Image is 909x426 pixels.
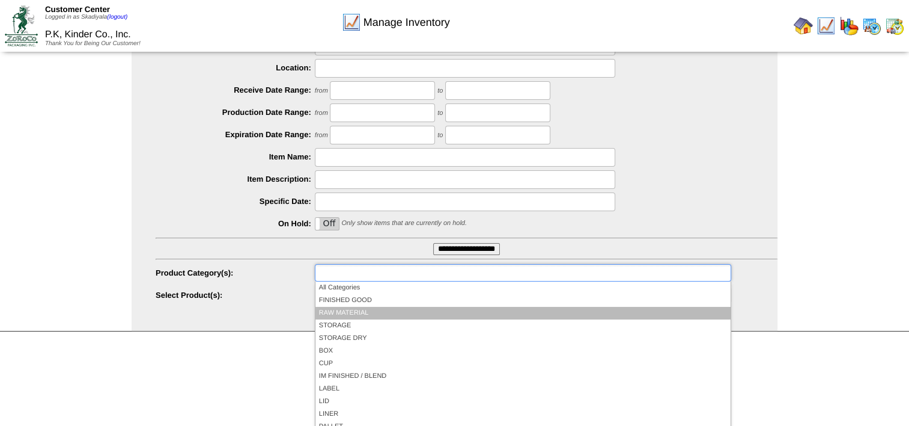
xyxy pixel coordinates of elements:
[862,16,881,35] img: calendarprod.gif
[315,357,731,370] li: CUP
[156,291,315,300] label: Select Product(s):
[45,5,110,14] span: Customer Center
[156,197,315,206] label: Specific Date:
[315,395,731,408] li: LID
[315,218,339,230] label: Off
[315,332,731,345] li: STORAGE DRY
[156,268,315,277] label: Product Category(s):
[156,63,315,72] label: Location:
[816,16,836,35] img: line_graph.gif
[156,174,315,184] label: Item Description:
[437,132,443,139] span: to
[315,282,731,294] li: All Categories
[315,383,731,395] li: LABEL
[794,16,813,35] img: home.gif
[342,13,361,32] img: line_graph.gif
[315,217,339,230] div: OnOff
[45,29,131,40] span: P.K, Kinder Co., Inc.
[315,307,731,319] li: RAW MATERIAL
[315,132,328,139] span: from
[45,40,141,47] span: Thank You for Being Our Customer!
[437,87,443,94] span: to
[315,370,731,383] li: IM FINISHED / BLEND
[839,16,859,35] img: graph.gif
[156,130,315,139] label: Expiration Date Range:
[156,108,315,117] label: Production Date Range:
[107,14,127,20] a: (logout)
[156,85,315,94] label: Receive Date Range:
[315,110,328,117] span: from
[315,345,731,357] li: BOX
[156,152,315,161] label: Item Name:
[315,408,731,421] li: LINER
[5,5,38,46] img: ZoRoCo_Logo(Green%26Foil)%20jpg.webp
[315,319,731,332] li: STORAGE
[363,16,450,29] span: Manage Inventory
[885,16,904,35] img: calendarinout.gif
[315,87,328,94] span: from
[341,220,466,227] span: Only show items that are currently on hold.
[437,110,443,117] span: to
[156,219,315,228] label: On Hold:
[315,294,731,307] li: FINISHED GOOD
[45,14,127,20] span: Logged in as Skadiyala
